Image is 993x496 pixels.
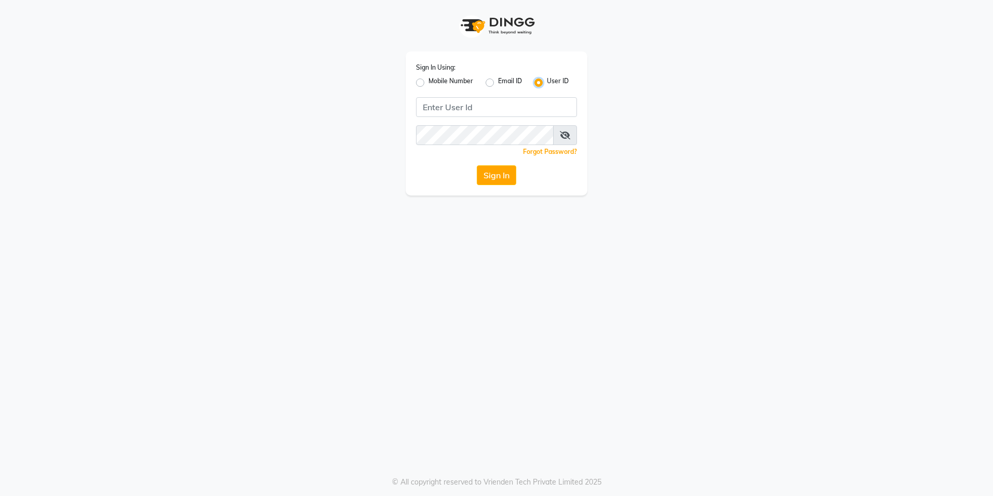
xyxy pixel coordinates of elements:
[523,148,577,155] a: Forgot Password?
[416,125,554,145] input: Username
[547,76,569,89] label: User ID
[428,76,473,89] label: Mobile Number
[416,97,577,117] input: Username
[455,10,538,41] img: logo1.svg
[477,165,516,185] button: Sign In
[498,76,522,89] label: Email ID
[416,63,455,72] label: Sign In Using:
